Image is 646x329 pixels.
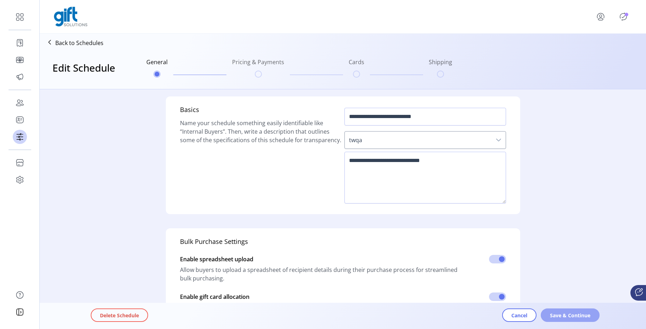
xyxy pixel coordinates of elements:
span: Enable spreadsheet upload [180,255,253,263]
span: twqa [345,132,491,149]
span: Allow buyers to upload a spreadsheet of recipient details during their purchase process for strea... [180,266,464,283]
div: dropdown trigger [491,132,506,149]
h5: Bulk Purchase Settings [180,237,248,251]
span: Name your schedule something easily identifiable like “Internal Buyers”. Then, write a descriptio... [180,119,341,144]
span: Enable gift card allocation [180,292,249,301]
h3: Edit Schedule [52,60,115,75]
h5: Basics [180,105,342,119]
button: Delete Schedule [91,308,148,322]
button: Publisher Panel [618,11,629,22]
button: menu [586,8,618,25]
span: Delete Schedule [100,312,139,319]
span: Cancel [511,312,527,319]
button: Cancel [502,308,537,322]
img: logo [54,7,88,27]
button: Save & Continue [541,308,600,322]
p: Back to Schedules [55,39,103,47]
h6: General [146,58,168,71]
span: Save & Continue [550,312,590,319]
